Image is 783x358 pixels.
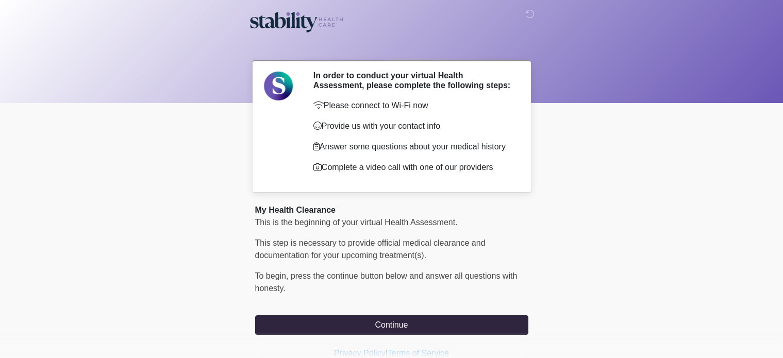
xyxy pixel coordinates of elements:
span: This is the beginning of your virtual Health Assessment. [255,218,458,227]
p: Provide us with your contact info [313,120,513,132]
img: Stability Healthcare Logo [245,8,348,34]
button: Continue [255,315,528,335]
p: Complete a video call with one of our providers [313,161,513,174]
a: Terms of Service [388,349,449,357]
h1: ‎ ‎ ‎ [247,37,536,56]
span: To begin, [255,271,291,280]
a: | [386,349,388,357]
h2: In order to conduct your virtual Health Assessment, please complete the following steps: [313,71,513,90]
p: Answer some questions about your medical history [313,141,513,153]
img: Agent Avatar [263,71,294,101]
span: This step is necessary to provide official medical clearance and documentation for your upcoming ... [255,238,486,260]
a: Privacy Policy [334,349,386,357]
p: Please connect to Wi-Fi now [313,99,513,112]
div: My Health Clearance [255,204,528,216]
span: press the continue button below and answer all questions with honesty. [255,271,518,293]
